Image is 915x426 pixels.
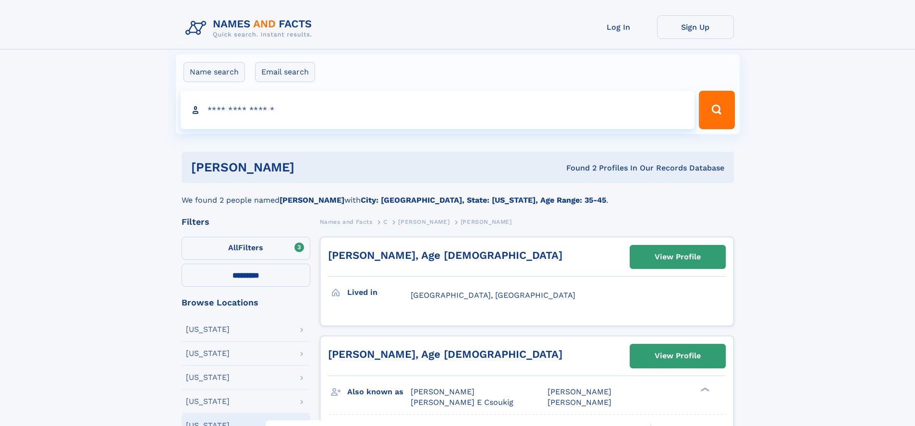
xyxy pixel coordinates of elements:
div: Browse Locations [182,298,310,307]
span: [PERSON_NAME] [411,387,475,396]
a: [PERSON_NAME], Age [DEMOGRAPHIC_DATA] [328,249,562,261]
a: Sign Up [657,15,734,39]
a: [PERSON_NAME] [398,216,450,228]
h3: Lived in [347,284,411,301]
div: [US_STATE] [186,374,230,381]
a: [PERSON_NAME], Age [DEMOGRAPHIC_DATA] [328,348,562,360]
span: [PERSON_NAME] [461,219,512,225]
a: View Profile [630,344,725,367]
a: View Profile [630,245,725,268]
span: All [228,243,238,252]
input: search input [181,91,695,129]
span: [PERSON_NAME] E Csoukig [411,398,513,407]
span: [PERSON_NAME] [398,219,450,225]
div: Found 2 Profiles In Our Records Database [430,163,724,173]
h1: [PERSON_NAME] [191,161,430,173]
div: [US_STATE] [186,326,230,333]
a: Log In [580,15,657,39]
span: [PERSON_NAME] [548,387,611,396]
a: Names and Facts [320,216,373,228]
div: View Profile [655,246,701,268]
span: [GEOGRAPHIC_DATA], [GEOGRAPHIC_DATA] [411,291,575,300]
div: View Profile [655,345,701,367]
span: C [383,219,388,225]
div: Filters [182,218,310,226]
a: C [383,216,388,228]
b: City: [GEOGRAPHIC_DATA], State: [US_STATE], Age Range: 35-45 [361,195,606,205]
button: Search Button [699,91,734,129]
label: Filters [182,237,310,260]
label: Name search [183,62,245,82]
label: Email search [255,62,315,82]
div: [US_STATE] [186,350,230,357]
img: Logo Names and Facts [182,15,320,41]
div: We found 2 people named with . [182,183,734,206]
b: [PERSON_NAME] [280,195,344,205]
div: [US_STATE] [186,398,230,405]
h3: Also known as [347,384,411,400]
div: ❯ [698,386,710,392]
span: [PERSON_NAME] [548,398,611,407]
